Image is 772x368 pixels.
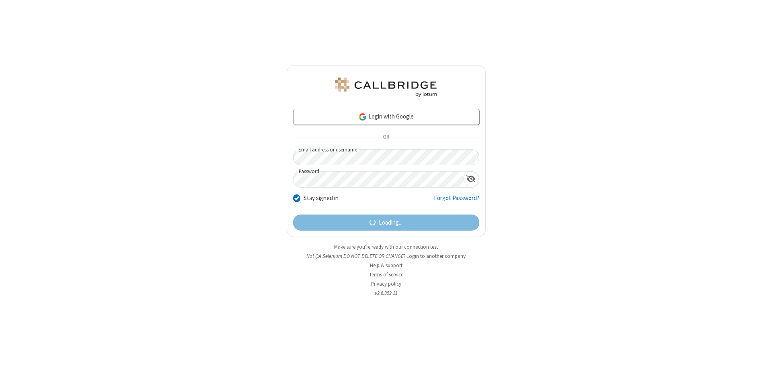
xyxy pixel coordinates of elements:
span: Loading... [379,218,402,227]
a: Login with Google [293,109,479,125]
iframe: Chat [752,347,766,362]
button: Login to another company [407,252,466,260]
img: QA Selenium DO NOT DELETE OR CHANGE [334,78,438,97]
a: Make sure you're ready with our connection test [334,243,438,250]
li: v2.6.352.11 [287,289,486,297]
input: Password [294,172,463,187]
a: Help & support [370,262,402,269]
li: Not QA Selenium DO NOT DELETE OR CHANGE? [287,252,486,260]
img: google-icon.png [358,112,367,121]
label: Stay signed in [304,194,339,203]
button: Loading... [293,215,479,231]
span: OR [380,132,392,143]
a: Forgot Password? [434,194,479,209]
div: Show password [463,172,479,186]
input: Email address or username [293,149,479,165]
a: Terms of service [369,271,403,278]
a: Privacy policy [371,280,401,287]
